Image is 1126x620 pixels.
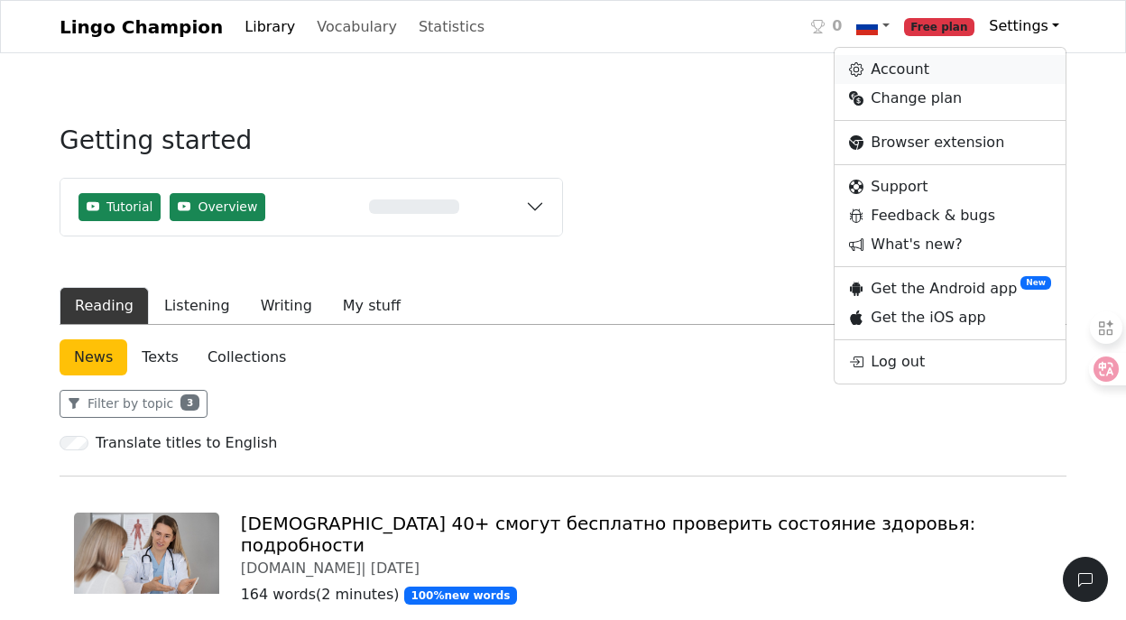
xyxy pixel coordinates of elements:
span: [DATE] [371,560,420,577]
a: Account [835,55,1066,84]
div: [DOMAIN_NAME] | [241,560,1052,577]
a: Get the iOS app [835,303,1066,332]
a: Log out [835,347,1066,376]
button: Listening [149,287,245,325]
a: Settings [982,8,1066,44]
span: New [1020,276,1051,290]
img: ru.svg [856,16,878,38]
a: What's new? [835,230,1066,259]
a: 0 [804,8,849,45]
button: Writing [245,287,328,325]
button: Tutorial [78,193,161,221]
a: Lingo Champion [60,9,223,45]
span: 3 [180,394,199,411]
h6: Translate titles to English [96,434,277,451]
span: Overview [198,198,257,217]
a: Get the Android appNew [835,274,1066,303]
a: Collections [193,339,300,375]
a: Change plan [835,84,1066,113]
p: 164 words ( 2 minutes ) [241,584,1052,606]
button: Overview [170,193,265,221]
a: Support [835,172,1066,201]
button: Reading [60,287,149,325]
span: Tutorial [106,198,152,217]
a: Free plan [897,8,983,45]
span: 0 [832,15,842,37]
button: My stuff [328,287,416,325]
a: Feedback & bugs [835,201,1066,230]
button: Filter by topic3 [60,390,208,418]
a: Browser extension [835,128,1066,157]
button: TutorialOverview [60,179,562,236]
h3: Getting started [60,125,563,171]
span: 100 % new words [404,587,518,605]
img: d1a17b8eba4ac8eb6463f5870f80c462.jpeg [74,513,219,594]
a: [DEMOGRAPHIC_DATA] 40+ смогут бесплатно проверить состояние здоровья: подробности [241,513,976,556]
a: Statistics [411,9,492,45]
a: Texts [127,339,193,375]
span: Free plan [904,18,975,36]
a: Vocabulary [309,9,404,45]
a: Library [237,9,302,45]
a: News [60,339,127,375]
